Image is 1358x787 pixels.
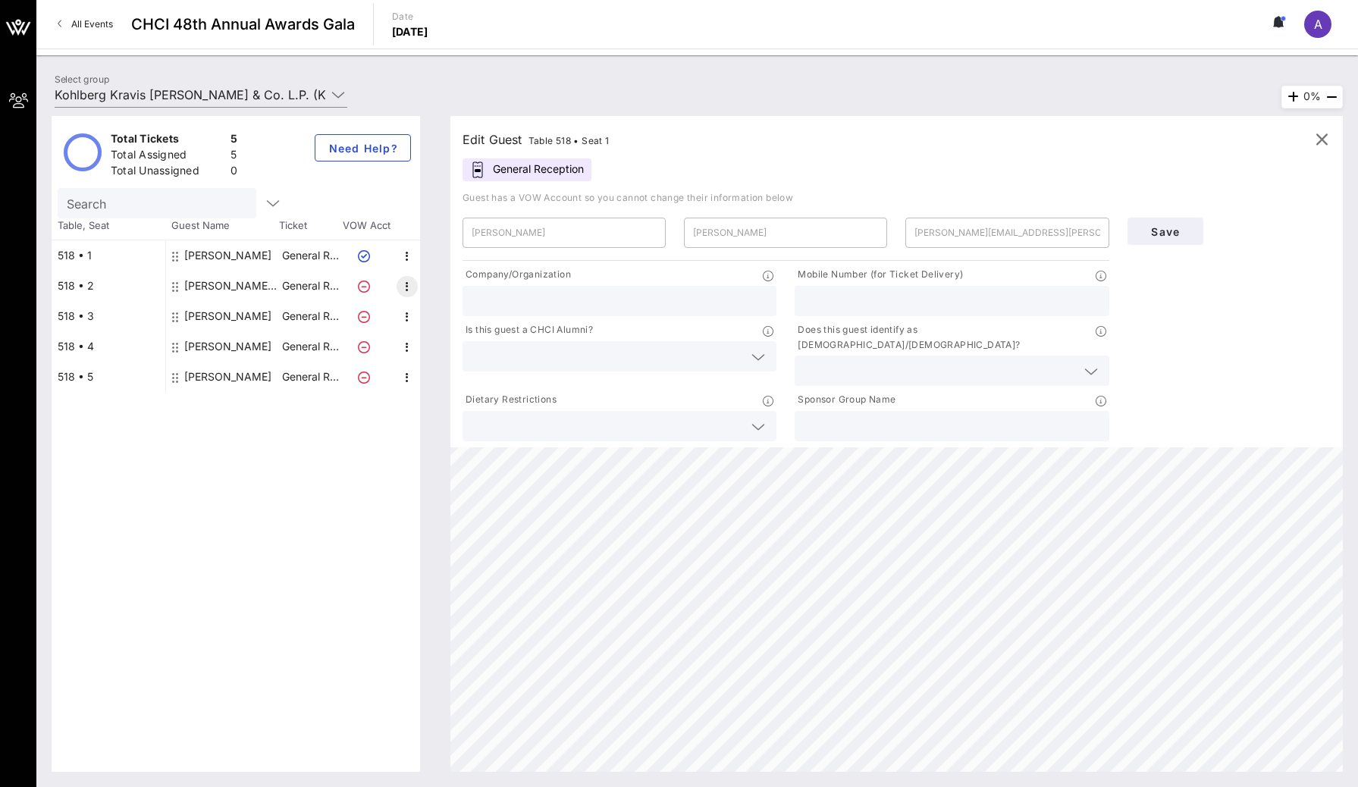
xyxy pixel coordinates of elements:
[463,190,1331,205] p: Guest has a VOW Account so you cannot change their information below
[52,331,165,362] div: 518 • 4
[914,221,1099,245] input: Email*
[795,322,1095,353] p: Does this guest identify as [DEMOGRAPHIC_DATA]/[DEMOGRAPHIC_DATA]?
[280,301,340,331] p: General R…
[463,129,610,150] div: Edit Guest
[184,240,271,271] div: Pamela Alexander
[52,218,165,234] span: Table, Seat
[231,131,237,150] div: 5
[279,218,340,234] span: Ticket
[184,362,271,392] div: Sophia Boyer
[328,142,398,155] span: Need Help?
[463,158,591,181] div: General Reception
[528,135,610,146] span: Table 518 • Seat 1
[165,218,279,234] span: Guest Name
[111,147,224,166] div: Total Assigned
[795,267,963,283] p: Mobile Number (for Ticket Delivery)
[49,12,122,36] a: All Events
[1140,225,1191,238] span: Save
[1281,86,1343,108] div: 0%
[184,301,271,331] div: Jose Borjon
[52,240,165,271] div: 518 • 1
[280,362,340,392] p: General R…
[463,322,593,338] p: Is this guest a CHCI Alumni?
[463,392,557,408] p: Dietary Restrictions
[1304,11,1331,38] div: A
[71,18,113,30] span: All Events
[280,271,340,301] p: General R…
[1127,218,1203,245] button: Save
[693,221,878,245] input: Last Name*
[231,163,237,182] div: 0
[795,392,895,408] p: Sponsor Group Name
[111,163,224,182] div: Total Unassigned
[55,74,109,85] label: Select group
[231,147,237,166] div: 5
[184,271,280,301] div: Luis Camarena Kuchle
[392,24,428,39] p: [DATE]
[315,134,411,161] button: Need Help?
[52,271,165,301] div: 518 • 2
[340,218,393,234] span: VOW Acct
[280,331,340,362] p: General R…
[52,301,165,331] div: 518 • 3
[280,240,340,271] p: General R…
[472,221,657,245] input: First Name*
[52,362,165,392] div: 518 • 5
[1314,17,1322,32] span: A
[184,331,271,362] div: Ana Montañez
[131,13,355,36] span: CHCI 48th Annual Awards Gala
[392,9,428,24] p: Date
[111,131,224,150] div: Total Tickets
[463,267,571,283] p: Company/Organization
